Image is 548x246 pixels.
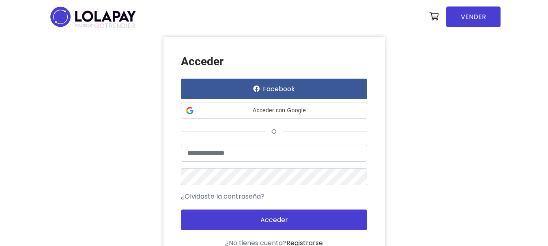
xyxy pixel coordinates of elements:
[181,210,367,230] button: Acceder
[75,22,135,30] span: TRENDIER
[48,4,138,30] img: logo
[94,21,105,30] span: GO
[446,6,501,27] a: VENDER
[265,127,283,136] span: o
[75,24,94,28] span: POWERED BY
[181,79,367,99] button: Facebook
[181,103,367,119] div: Acceder con Google
[181,192,264,201] a: ¿Olvidaste la contraseña?
[181,55,367,68] h3: Acceder
[197,106,362,115] span: Acceder con Google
